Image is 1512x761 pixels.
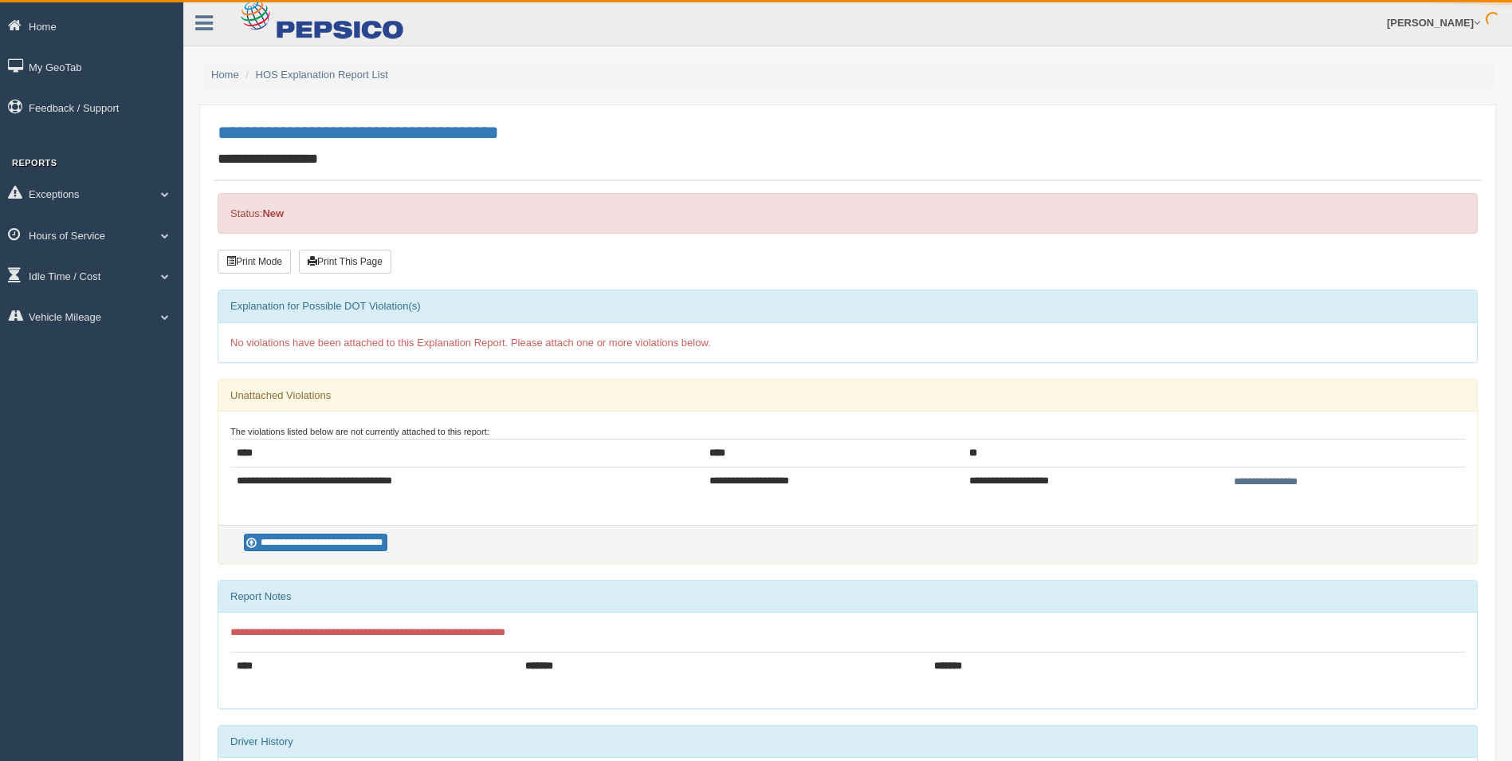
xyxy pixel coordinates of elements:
strong: New [262,207,284,219]
div: Driver History [218,726,1477,758]
div: Explanation for Possible DOT Violation(s) [218,290,1477,322]
button: Print Mode [218,250,291,274]
span: No violations have been attached to this Explanation Report. Please attach one or more violations... [230,337,711,349]
div: Report Notes [218,581,1477,613]
small: The violations listed below are not currently attached to this report: [230,427,489,436]
button: Print This Page [299,250,391,274]
div: Status: [218,193,1478,234]
a: HOS Explanation Report List [256,69,388,81]
a: Home [211,69,239,81]
div: Unattached Violations [218,380,1477,412]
